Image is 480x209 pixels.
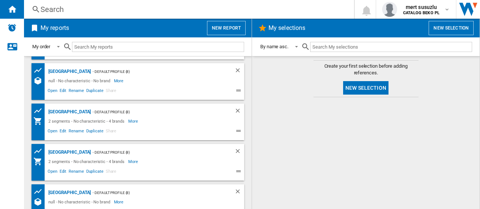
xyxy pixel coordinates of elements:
input: Search My selections [310,42,472,52]
img: alerts-logo.svg [7,23,16,32]
span: Create your first selection before adding references. [313,63,418,76]
h2: My reports [39,21,70,35]
span: Open [46,168,58,177]
span: Edit [58,87,68,96]
span: Duplicate [85,127,105,136]
span: mert susuzlu [403,3,439,11]
span: Edit [58,127,68,136]
div: By name asc. [260,44,288,49]
div: - Default profile (8) [91,148,219,157]
img: profile.jpg [382,2,397,17]
div: Delete [234,107,244,117]
div: My Assortment [33,117,46,126]
span: Rename [67,168,85,177]
span: Duplicate [85,168,105,177]
span: Share [105,87,118,96]
div: [GEOGRAPHIC_DATA] [46,107,91,117]
div: Prices and No. offers by brand graph [33,147,46,156]
div: Delete [234,188,244,197]
button: New selection [429,21,474,35]
div: References [33,76,46,85]
div: null - No characteristic - No brand [46,197,114,206]
span: Share [105,168,118,177]
div: - Default profile (8) [91,67,219,76]
div: 2 segments - No characteristic - 4 brands [46,157,128,166]
div: null - No characteristic - No brand [46,76,114,85]
div: 2 segments - No characteristic - 4 brands [46,117,128,126]
div: Delete [234,148,244,157]
h2: My selections [267,21,307,35]
div: Delete [234,67,244,76]
input: Search My reports [72,42,244,52]
span: More [128,157,139,166]
span: Open [46,127,58,136]
div: My order [32,44,50,49]
button: New selection [343,81,388,95]
span: More [114,76,125,85]
span: Rename [67,87,85,96]
button: New report [207,21,246,35]
b: CATALOG BEKO PL [403,10,439,15]
div: [GEOGRAPHIC_DATA] [46,67,91,76]
div: [GEOGRAPHIC_DATA] [46,188,91,197]
div: - Default profile (8) [91,107,219,117]
div: Prices and No. offers by brand graph [33,187,46,196]
div: Search [40,4,334,15]
span: More [128,117,139,126]
span: Rename [67,127,85,136]
div: - Default profile (8) [91,188,219,197]
span: More [114,197,125,206]
span: Open [46,87,58,96]
span: Share [105,127,118,136]
div: Prices and No. offers by retailer graph [33,106,46,116]
span: Edit [58,168,68,177]
div: My Assortment [33,157,46,166]
span: Duplicate [85,87,105,96]
div: [GEOGRAPHIC_DATA] [46,148,91,157]
div: References [33,197,46,206]
div: Prices and No. offers by brand graph [33,66,46,75]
